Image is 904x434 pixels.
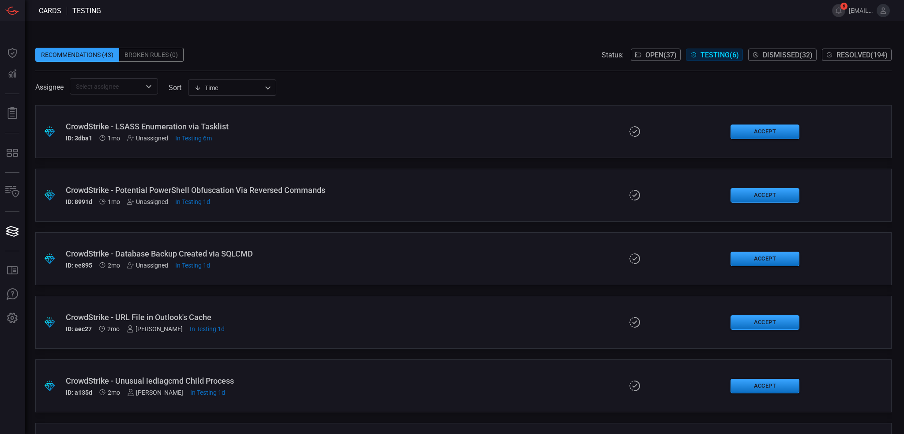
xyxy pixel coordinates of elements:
button: Ask Us A Question [2,284,23,305]
div: CrowdStrike - URL File in Outlook's Cache [66,313,374,322]
button: Dashboard [2,42,23,64]
button: 6 [832,4,845,17]
div: CrowdStrike - Potential PowerShell Obfuscation Via Reversed Commands [66,185,374,195]
button: Accept [731,379,799,393]
button: Reports [2,103,23,124]
h5: ID: ee895 [66,262,92,269]
div: [PERSON_NAME] [127,389,183,396]
button: Dismissed(32) [748,49,817,61]
button: Rule Catalog [2,260,23,281]
div: Recommendations (43) [35,48,119,62]
span: Aug 12, 2025 11:25 AM [175,262,210,269]
button: Open [143,80,155,93]
div: Broken Rules (0) [119,48,184,62]
span: Resolved ( 194 ) [836,51,888,59]
h5: ID: 3dba1 [66,135,92,142]
h5: ID: aec27 [66,325,92,332]
button: Preferences [2,308,23,329]
span: Jun 15, 2025 1:38 AM [108,262,120,269]
span: Testing ( 6 ) [701,51,739,59]
button: Open(37) [631,49,681,61]
span: Jun 15, 2025 1:38 AM [107,325,120,332]
h5: ID: a135d [66,389,92,396]
div: CrowdStrike - LSASS Enumeration via Tasklist [66,122,374,131]
button: Detections [2,64,23,85]
button: MITRE - Detection Posture [2,142,23,163]
span: Jun 15, 2025 1:38 AM [108,389,120,396]
button: Cards [2,221,23,242]
span: Jun 28, 2025 11:17 PM [108,198,120,205]
h5: ID: 8991d [66,198,92,205]
div: CrowdStrike - Unusual iediagcmd Child Process [66,376,374,385]
span: Open ( 37 ) [645,51,677,59]
span: Aug 13, 2025 12:39 PM [175,135,212,142]
span: testing [72,7,101,15]
button: Accept [731,252,799,266]
span: [EMAIL_ADDRESS][DOMAIN_NAME] [849,7,873,14]
button: Testing(6) [686,49,743,61]
span: Assignee [35,83,64,91]
button: Accept [731,188,799,203]
div: Time [194,83,262,92]
div: CrowdStrike - Database Backup Created via SQLCMD [66,249,374,258]
span: Aug 12, 2025 12:51 PM [175,198,210,205]
label: sort [169,83,181,92]
span: Status: [602,51,624,59]
button: Accept [731,315,799,330]
button: Inventory [2,181,23,203]
div: Unassigned [127,262,168,269]
span: Cards [39,7,61,15]
div: [PERSON_NAME] [127,325,183,332]
button: Accept [731,125,799,139]
button: Resolved(194) [822,49,892,61]
span: Jun 28, 2025 11:17 PM [108,135,120,142]
div: Unassigned [127,198,168,205]
input: Select assignee [72,81,141,92]
span: Dismissed ( 32 ) [763,51,813,59]
span: Aug 12, 2025 9:44 AM [190,389,225,396]
span: 6 [840,3,847,10]
span: Aug 12, 2025 10:20 AM [190,325,225,332]
div: Unassigned [127,135,168,142]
